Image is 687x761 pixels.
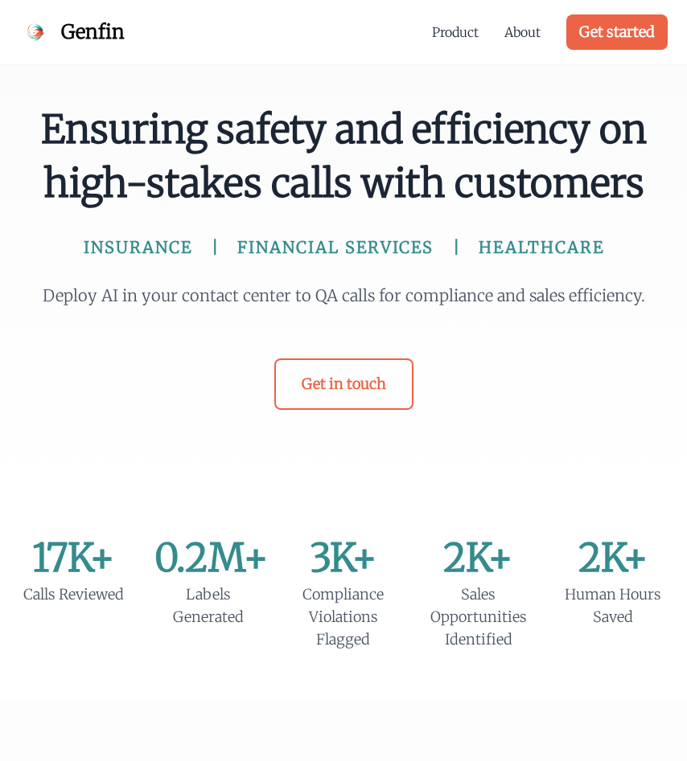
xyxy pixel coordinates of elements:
[154,538,264,577] div: 0.2M+
[566,14,668,50] a: Get started
[289,538,398,577] div: 3K+
[558,538,668,577] div: 2K+
[19,16,51,48] img: Genfin Logo
[19,583,129,606] div: Calls Reviewed
[84,236,192,259] span: INSURANCE
[289,583,398,651] div: Compliance Violations Flagged
[453,236,459,259] span: |
[432,23,479,42] a: Product
[558,583,668,628] div: Human Hours Saved
[237,236,434,259] span: FINANCIAL SERVICES
[212,236,218,259] span: |
[504,23,541,42] a: About
[424,538,533,577] div: 2K+
[19,16,125,48] a: Genfin
[19,538,129,577] div: 17K+
[479,236,604,259] span: HEALTHCARE
[13,103,674,211] span: Ensuring safety and efficiency on high-stakes calls with customers
[424,583,533,651] div: Sales Opportunities Identified
[35,284,652,307] p: Deploy AI in your contact center to QA calls for compliance and sales efficiency.
[154,583,264,628] div: Labels Generated
[61,19,125,45] span: Genfin
[274,358,413,410] a: Get in touch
